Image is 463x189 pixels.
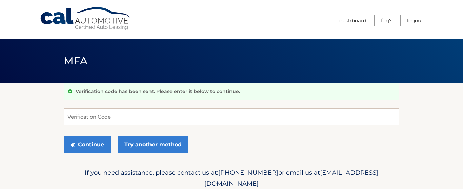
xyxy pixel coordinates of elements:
a: Cal Automotive [40,7,131,31]
span: MFA [64,55,87,67]
button: Continue [64,136,111,153]
a: Try another method [118,136,188,153]
input: Verification Code [64,108,399,125]
p: Verification code has been sent. Please enter it below to continue. [76,88,240,94]
a: Dashboard [339,15,366,26]
a: FAQ's [381,15,392,26]
span: [PHONE_NUMBER] [218,169,278,176]
a: Logout [407,15,423,26]
span: [EMAIL_ADDRESS][DOMAIN_NAME] [204,169,378,187]
p: If you need assistance, please contact us at: or email us at [68,167,395,189]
